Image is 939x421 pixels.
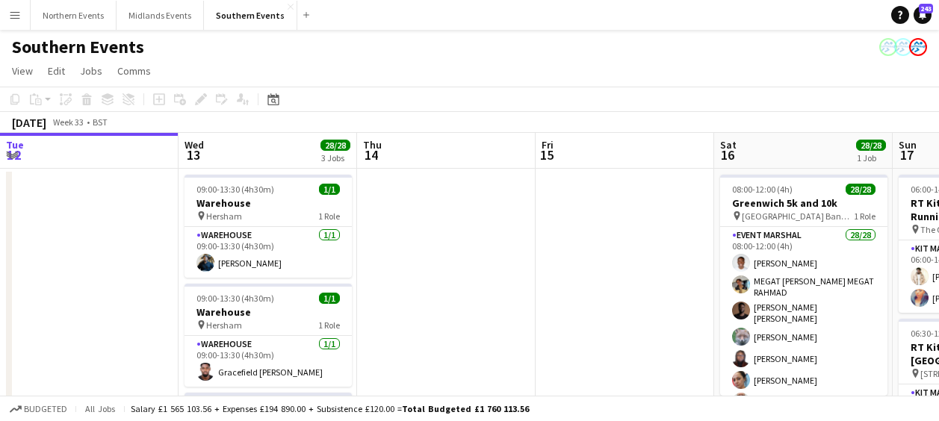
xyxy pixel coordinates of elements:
[319,293,340,304] span: 1/1
[361,146,382,163] span: 14
[206,319,242,331] span: Hersham
[318,210,340,222] span: 1 Role
[42,61,71,81] a: Edit
[402,403,529,414] span: Total Budgeted £1 760 113.56
[320,140,350,151] span: 28/28
[720,175,887,396] app-job-card: 08:00-12:00 (4h)28/28Greenwich 5k and 10k [GEOGRAPHIC_DATA] Bandstand1 RoleEvent Marshal28/2808:0...
[82,403,118,414] span: All jobs
[899,138,917,152] span: Sun
[718,146,737,163] span: 16
[93,116,108,128] div: BST
[204,1,297,30] button: Southern Events
[185,284,352,387] app-job-card: 09:00-13:30 (4h30m)1/1Warehouse Hersham1 RoleWarehouse1/109:00-13:30 (4h30m)Gracefield [PERSON_NAME]
[196,293,274,304] span: 09:00-13:30 (4h30m)
[321,152,350,163] div: 3 Jobs
[6,138,24,152] span: Tue
[185,336,352,387] app-card-role: Warehouse1/109:00-13:30 (4h30m)Gracefield [PERSON_NAME]
[909,38,927,56] app-user-avatar: RunThrough Events
[12,115,46,130] div: [DATE]
[896,146,917,163] span: 17
[111,61,157,81] a: Comms
[914,6,932,24] a: 243
[539,146,554,163] span: 15
[117,1,204,30] button: Midlands Events
[117,64,151,78] span: Comms
[206,210,242,222] span: Hersham
[12,64,33,78] span: View
[732,184,793,195] span: 08:00-12:00 (4h)
[12,36,144,58] h1: Southern Events
[185,305,352,319] h3: Warehouse
[894,38,912,56] app-user-avatar: RunThrough Events
[854,210,876,222] span: 1 Role
[4,146,24,163] span: 12
[80,64,102,78] span: Jobs
[49,116,87,128] span: Week 33
[196,184,274,195] span: 09:00-13:30 (4h30m)
[879,38,897,56] app-user-avatar: RunThrough Events
[6,61,39,81] a: View
[185,138,204,152] span: Wed
[48,64,65,78] span: Edit
[720,196,887,210] h3: Greenwich 5k and 10k
[185,196,352,210] h3: Warehouse
[182,146,204,163] span: 13
[846,184,876,195] span: 28/28
[185,175,352,278] app-job-card: 09:00-13:30 (4h30m)1/1Warehouse Hersham1 RoleWarehouse1/109:00-13:30 (4h30m)[PERSON_NAME]
[542,138,554,152] span: Fri
[319,184,340,195] span: 1/1
[742,210,854,222] span: [GEOGRAPHIC_DATA] Bandstand
[318,319,340,331] span: 1 Role
[857,152,885,163] div: 1 Job
[24,404,67,414] span: Budgeted
[31,1,117,30] button: Northern Events
[74,61,108,81] a: Jobs
[7,401,69,417] button: Budgeted
[363,138,382,152] span: Thu
[720,138,737,152] span: Sat
[185,227,352,278] app-card-role: Warehouse1/109:00-13:30 (4h30m)[PERSON_NAME]
[856,140,886,151] span: 28/28
[131,403,529,414] div: Salary £1 565 103.56 + Expenses £194 890.00 + Subsistence £120.00 =
[919,4,933,13] span: 243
